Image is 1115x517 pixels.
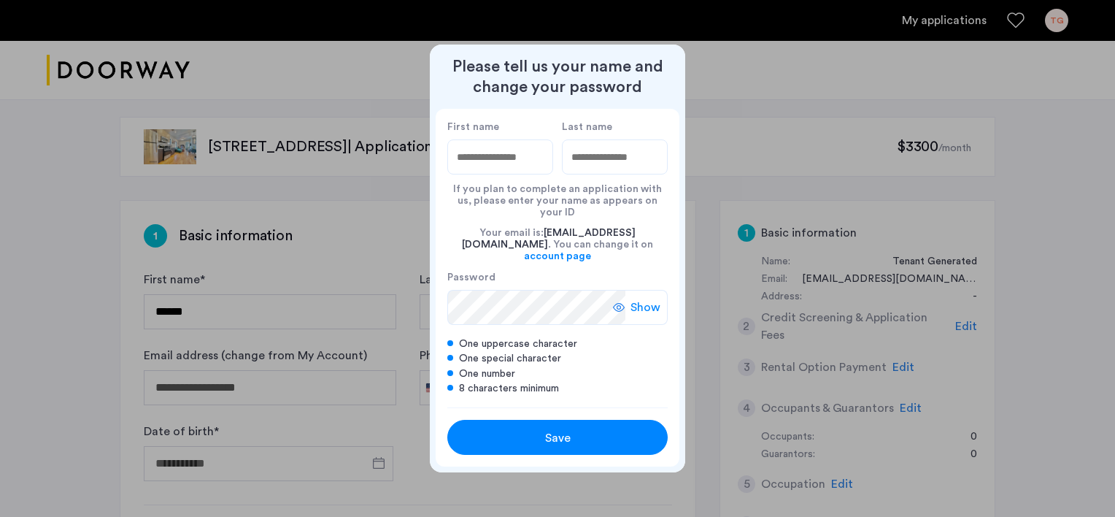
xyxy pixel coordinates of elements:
[447,218,668,271] div: Your email is: . You can change it on
[447,271,625,284] label: Password
[545,429,571,447] span: Save
[447,175,668,218] div: If you plan to complete an application with us, please enter your name as appears on your ID
[630,299,660,316] span: Show
[524,250,591,262] a: account page
[447,367,668,381] div: One number
[447,420,668,455] button: button
[436,56,679,97] h2: Please tell us your name and change your password
[462,228,636,250] span: [EMAIL_ADDRESS][DOMAIN_NAME]
[447,381,668,396] div: 8 characters minimum
[447,337,668,351] div: One uppercase character
[562,120,668,134] label: Last name
[447,351,668,366] div: One special character
[447,120,553,134] label: First name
